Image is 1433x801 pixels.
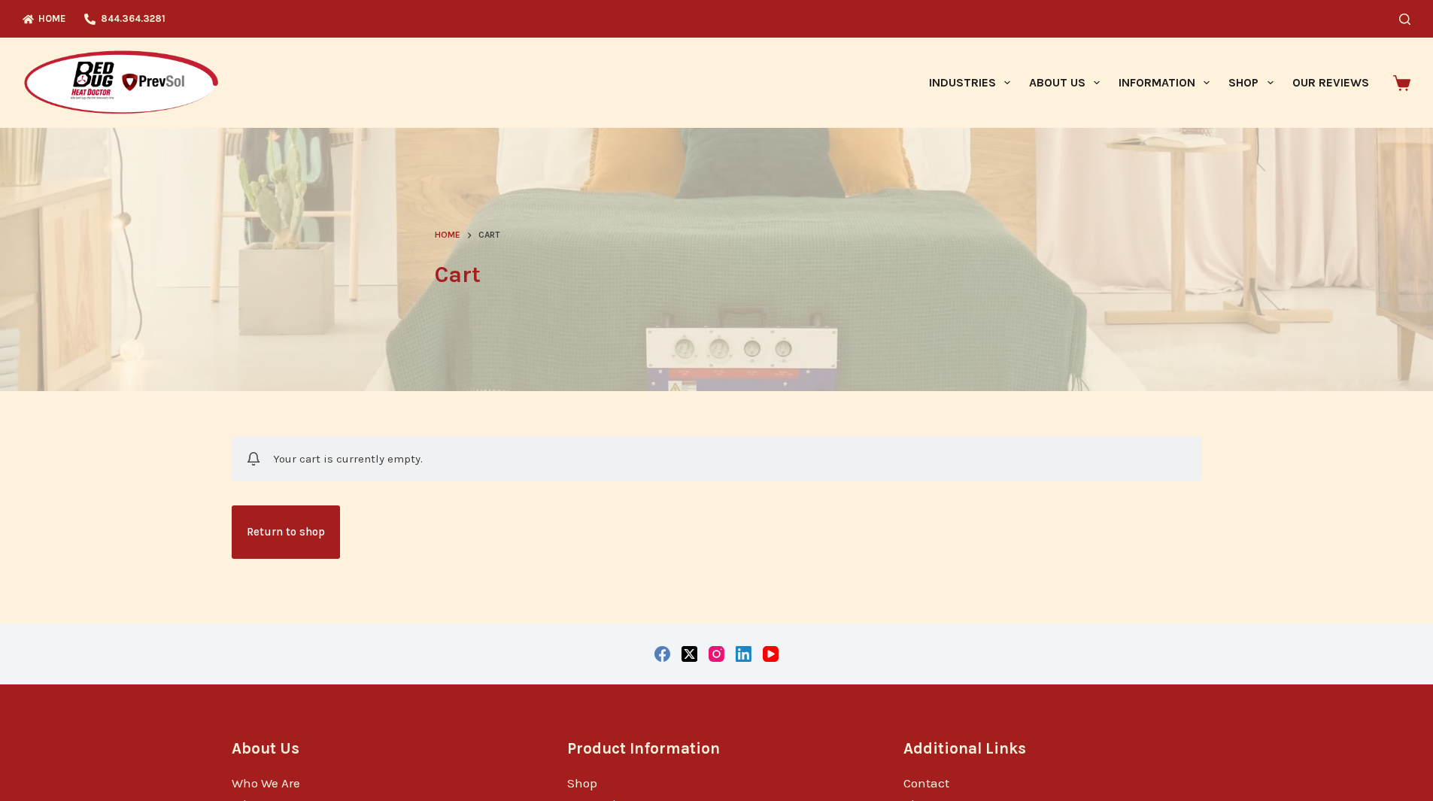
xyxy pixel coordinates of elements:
h1: Cart [435,258,999,292]
a: Shop [1219,38,1283,128]
a: Who We Are [232,775,300,790]
span: Cart [478,228,500,243]
a: Industries [919,38,1019,128]
a: Instagram [709,646,724,662]
div: Your cart is currently empty. [232,436,1202,481]
a: X (Twitter) [682,646,697,662]
h3: Additional Links [903,737,1202,760]
a: Contact [903,775,949,790]
img: Prevsol/Bed Bug Heat Doctor [23,50,220,117]
a: Our Reviews [1283,38,1378,128]
a: LinkedIn [736,646,751,662]
span: Home [435,229,460,240]
a: Home [435,228,460,243]
h3: Product Information [567,737,866,760]
a: Information [1110,38,1219,128]
a: Facebook [654,646,670,662]
nav: Primary [919,38,1378,128]
a: Shop [567,775,597,790]
a: YouTube [763,646,779,662]
button: Search [1399,14,1410,25]
a: Return to shop [232,505,340,559]
a: About Us [1019,38,1109,128]
h3: About Us [232,737,530,760]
